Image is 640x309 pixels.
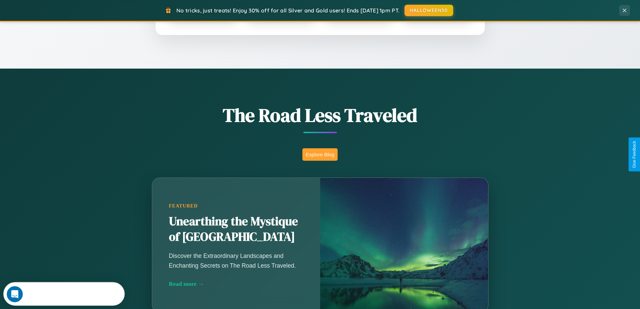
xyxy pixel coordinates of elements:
h1: The Road Less Traveled [119,102,522,128]
div: Featured [169,203,303,209]
p: Discover the Extraordinary Landscapes and Enchanting Secrets on The Road Less Traveled. [169,251,303,270]
button: Explore Blog [302,148,338,161]
div: Read more → [169,280,303,287]
span: No tricks, just treats! Enjoy 30% off for all Silver and Gold users! Ends [DATE] 1pm PT. [176,7,399,14]
div: Give Feedback [632,141,637,168]
h2: Unearthing the Mystique of [GEOGRAPHIC_DATA] [169,214,303,245]
iframe: Intercom live chat [7,286,23,302]
iframe: Intercom live chat discovery launcher [3,282,125,306]
button: HALLOWEEN30 [404,5,453,16]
